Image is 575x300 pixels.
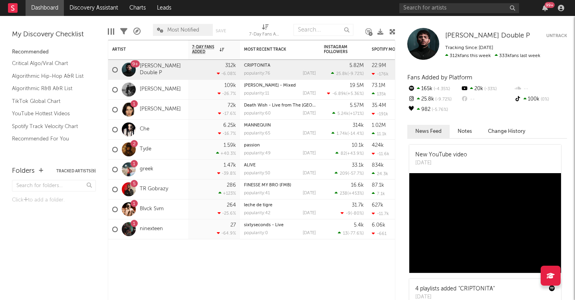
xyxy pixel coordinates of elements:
[343,231,347,236] span: 13
[542,5,548,11] button: 99+
[217,171,236,176] div: -39.8 %
[350,112,363,116] span: +171 %
[244,183,291,187] a: FINESSE MY BRO (FMB)
[407,105,460,115] div: 982
[120,20,127,43] div: Filters
[244,63,270,68] a: CRIPTONITA
[217,71,236,76] div: -6.08 %
[244,131,270,136] div: popularity: 65
[372,171,388,176] div: 24.3k
[514,84,567,94] div: --
[244,191,270,195] div: popularity: 41
[372,231,387,236] div: -661
[225,63,236,68] div: 312k
[445,53,491,58] span: 312k fans this week
[244,91,269,96] div: popularity: 11
[372,151,389,156] div: -11.6k
[216,151,236,156] div: +40.3 %
[415,285,495,293] div: 4 playlists added
[372,223,385,228] div: 6.06k
[244,231,268,235] div: popularity: 0
[352,163,364,168] div: 33.1k
[349,132,363,136] span: -14.4 %
[346,211,351,216] span: -9
[244,143,316,148] div: passion
[244,71,270,76] div: popularity: 76
[372,191,385,196] div: 7.1k
[223,123,236,128] div: 6.25k
[244,223,316,227] div: sixtyseconds - Live
[249,20,281,43] div: 7-Day Fans Added (7-Day Fans Added)
[12,30,96,39] div: My Discovery Checklist
[340,172,348,176] span: 209
[244,203,316,207] div: leche de tigre
[349,72,363,76] span: -9.72 %
[480,125,533,138] button: Change History
[354,223,364,228] div: 5.4k
[341,152,346,156] span: 82
[244,163,316,168] div: ALIVE
[12,84,88,93] a: Algorithmic R&B A&R List
[12,122,88,131] a: Spotify Track Velocity Chart
[140,126,149,133] a: Che
[460,94,514,105] div: --
[244,211,270,215] div: popularity: 42
[336,72,347,76] span: 25.8k
[372,47,432,52] div: Spotify Monthly Listeners
[407,94,460,105] div: 25.8k
[407,84,460,94] div: 165k
[546,32,567,40] button: Untrack
[372,203,383,208] div: 627k
[303,231,316,235] div: [DATE]
[303,151,316,156] div: [DATE]
[399,3,519,13] input: Search for artists
[218,111,236,116] div: -17.6 %
[458,286,495,292] a: "CRIPTONITA"
[327,91,364,96] div: ( )
[545,2,555,8] div: 99 +
[372,123,386,128] div: 1.02M
[303,171,316,176] div: [DATE]
[244,103,316,108] div: Death Wish - Live from The O2 Arena
[12,72,88,81] a: Algorithmic Hip-Hop A&R List
[140,226,163,233] a: ninexteen
[224,163,236,168] div: 1.47k
[337,112,349,116] span: 5.24k
[372,183,384,188] div: 87.1k
[218,211,236,216] div: -25.6 %
[338,231,364,236] div: ( )
[140,186,168,193] a: TR Gobrazy
[224,143,236,148] div: 1.59k
[372,83,385,88] div: 73.1M
[303,71,316,76] div: [DATE]
[293,24,353,36] input: Search...
[335,191,364,196] div: ( )
[432,87,450,91] span: -4.35 %
[244,223,284,227] a: sixtyseconds - Live
[514,94,567,105] div: 100k
[407,125,450,138] button: News Feed
[352,143,364,148] div: 10.1k
[372,211,389,216] div: -11.7k
[218,131,236,136] div: -16.7 %
[445,32,530,40] a: [PERSON_NAME] Double P
[335,171,364,176] div: ( )
[244,183,316,187] div: FINESSE MY BRO (FMB)
[337,132,347,136] span: 1.74k
[227,183,236,188] div: 286
[372,91,386,97] div: 135k
[347,92,363,96] span: +5.36 %
[303,111,316,116] div: [DATE]
[349,231,363,236] span: -77.6 %
[483,87,497,91] span: -33 %
[349,172,363,176] span: -57.7 %
[12,97,88,106] a: TikTok Global Chart
[140,86,181,93] a: [PERSON_NAME]
[12,59,88,68] a: Critical Algo/Viral Chart
[450,125,480,138] button: Notes
[192,45,218,54] span: 7-Day Fans Added
[244,203,272,207] a: leche de tigre
[324,45,352,54] div: Instagram Followers
[372,111,388,116] div: -191k
[445,45,493,50] span: Tracking Since: [DATE]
